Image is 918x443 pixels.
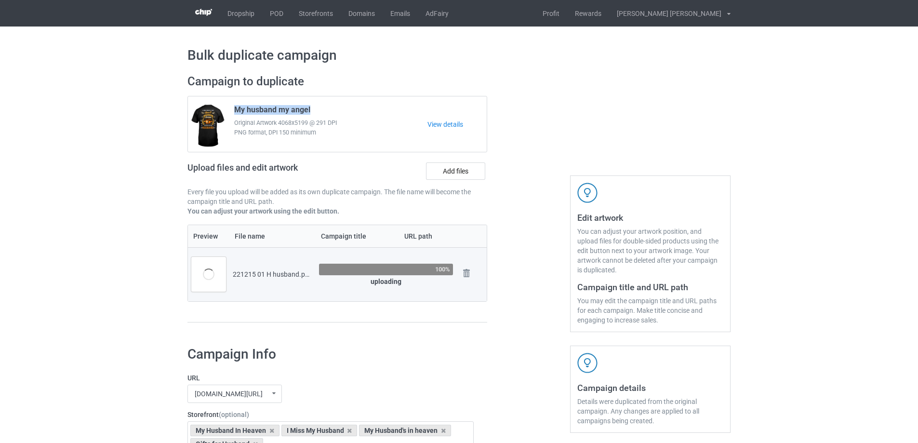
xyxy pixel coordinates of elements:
div: 100% [435,266,450,272]
div: [DOMAIN_NAME][URL] [195,390,263,397]
span: (optional) [219,411,249,418]
h3: Campaign title and URL path [577,282,723,293]
b: You can adjust your artwork using the edit button. [187,207,339,215]
div: Details were duplicated from the original campaign. Any changes are applied to all campaigns bein... [577,397,723,426]
div: You can adjust your artwork position, and upload files for double-sided products using the edit b... [577,227,723,275]
span: Original Artwork 4068x5199 @ 291 DPI [234,118,427,128]
th: URL path [399,225,456,247]
th: File name [229,225,316,247]
div: [PERSON_NAME] [PERSON_NAME] [609,1,721,26]
img: svg+xml;base64,PD94bWwgdmVyc2lvbj0iMS4wIiBlbmNvZGluZz0iVVRGLTgiPz4KPHN2ZyB3aWR0aD0iNDJweCIgaGVpZ2... [577,183,598,203]
label: Storefront [187,410,474,419]
img: svg+xml;base64,PD94bWwgdmVyc2lvbj0iMS4wIiBlbmNvZGluZz0iVVRGLTgiPz4KPHN2ZyB3aWR0aD0iNDJweCIgaGVpZ2... [577,353,598,373]
h3: Edit artwork [577,212,723,223]
img: 3d383065fc803cdd16c62507c020ddf8.png [195,9,212,16]
h1: Bulk duplicate campaign [187,47,731,64]
a: View details [427,120,487,129]
label: URL [187,373,474,383]
p: Every file you upload will be added as its own duplicate campaign. The file name will become the ... [187,187,487,206]
h3: Campaign details [577,382,723,393]
h2: Upload files and edit artwork [187,162,367,180]
h1: Campaign Info [187,346,474,363]
div: My Husband's in heaven [359,425,451,436]
th: Preview [188,225,229,247]
span: PNG format, DPI 150 minimum [234,128,427,137]
div: 221215 01 H husband.png [233,269,312,279]
label: Add files [426,162,485,180]
h2: Campaign to duplicate [187,74,487,89]
div: My Husband In Heaven [190,425,279,436]
div: I Miss My Husband [281,425,358,436]
th: Campaign title [316,225,399,247]
div: uploading [319,277,453,286]
span: My husband my angel [234,105,310,118]
div: You may edit the campaign title and URL paths for each campaign. Make title concise and engaging ... [577,296,723,325]
img: svg+xml;base64,PD94bWwgdmVyc2lvbj0iMS4wIiBlbmNvZGluZz0iVVRGLTgiPz4KPHN2ZyB3aWR0aD0iMjhweCIgaGVpZ2... [460,267,473,280]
